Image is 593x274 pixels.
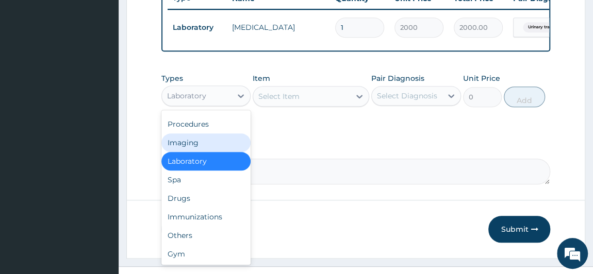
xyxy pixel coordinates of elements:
div: Laboratory [167,91,206,101]
td: Laboratory [168,18,227,37]
div: Minimize live chat window [169,5,194,30]
div: Laboratory [161,152,251,170]
td: [MEDICAL_DATA] [227,17,330,38]
label: Types [161,74,183,83]
div: Chat with us now [54,58,173,71]
label: Pair Diagnosis [371,73,424,83]
div: Imaging [161,133,251,152]
span: Urinary tract infection, site ... [523,22,591,32]
div: Select Item [258,91,300,101]
textarea: Type your message and hit 'Enter' [5,173,196,209]
label: Item [253,73,270,83]
div: Others [161,226,251,245]
button: Add [504,87,545,107]
div: Gym [161,245,251,263]
div: Procedures [161,115,251,133]
label: Unit Price [463,73,500,83]
div: Immunizations [161,208,251,226]
span: We're online! [60,75,142,179]
div: Spa [161,170,251,189]
img: d_794563401_company_1708531726252_794563401 [19,52,42,77]
button: Submit [488,216,550,243]
label: Comment [161,144,551,153]
div: Drugs [161,189,251,208]
div: Select Diagnosis [377,91,437,101]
